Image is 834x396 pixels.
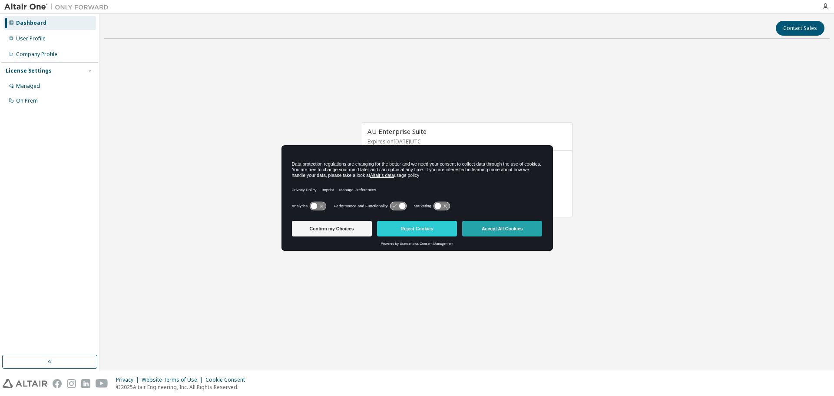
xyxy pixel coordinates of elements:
img: youtube.svg [96,379,108,388]
div: Website Terms of Use [142,376,205,383]
div: Dashboard [16,20,46,27]
p: © 2025 Altair Engineering, Inc. All Rights Reserved. [116,383,250,391]
div: Managed [16,83,40,90]
div: On Prem [16,97,38,104]
button: Contact Sales [776,21,824,36]
div: License Settings [6,67,52,74]
div: Company Profile [16,51,57,58]
div: User Profile [16,35,46,42]
img: altair_logo.svg [3,379,47,388]
img: instagram.svg [67,379,76,388]
div: Cookie Consent [205,376,250,383]
span: AU Enterprise Suite [367,127,427,136]
div: Privacy [116,376,142,383]
img: Altair One [4,3,113,11]
img: facebook.svg [53,379,62,388]
p: Expires on [DATE] UTC [367,138,565,145]
img: linkedin.svg [81,379,90,388]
